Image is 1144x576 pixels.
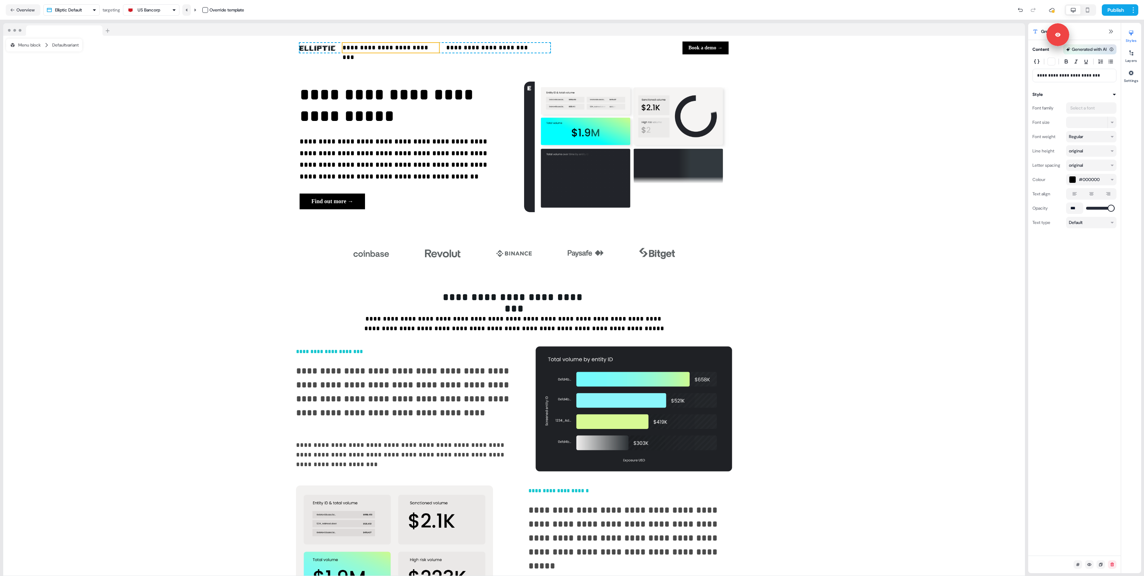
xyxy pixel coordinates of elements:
[52,42,79,49] div: Default variant
[103,6,120,14] div: targeting
[1032,145,1063,157] div: Line height
[1032,46,1049,53] div: Content
[568,239,603,268] img: Image
[682,42,729,54] button: Book a demo →
[1041,28,1067,35] span: Greeting text
[425,239,460,268] img: Image
[353,239,389,268] img: Image
[1102,4,1128,16] button: Publish
[10,42,41,49] div: Menu block
[1121,47,1141,63] button: Layers
[55,6,82,14] div: Elliptic Default
[209,6,244,14] div: Override template
[6,4,40,16] button: Overview
[1032,174,1063,185] div: Colour
[138,6,160,14] div: US Bancorp
[514,346,732,472] img: Image
[1032,160,1063,171] div: Letter spacing
[496,239,532,268] img: Image
[1069,104,1096,112] div: Select a font
[1032,117,1063,128] div: Font size
[1072,46,1106,53] div: Generated with AI
[1066,102,1116,114] button: Select a font
[1069,133,1083,140] div: Regular
[1121,67,1141,83] button: Settings
[1069,162,1083,169] div: original
[300,194,504,209] div: Find out more →
[1079,176,1100,183] span: #000000
[524,82,729,212] img: Image
[3,23,113,36] img: Browser topbar
[1032,91,1043,98] div: Style
[1069,219,1083,226] div: Default
[1032,91,1116,98] button: Style
[1032,131,1063,142] div: Font weight
[300,45,335,51] img: Image
[1032,217,1063,228] div: Text type
[639,239,675,268] img: Image
[1121,27,1141,43] button: Styles
[1032,202,1063,214] div: Opacity
[556,42,729,54] div: Book a demo →
[300,194,365,209] button: Find out more →
[1069,147,1083,155] div: original
[1032,102,1063,114] div: Font family
[1066,174,1116,185] button: #000000
[123,4,179,16] button: US Bancorp
[1032,188,1063,200] div: Text align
